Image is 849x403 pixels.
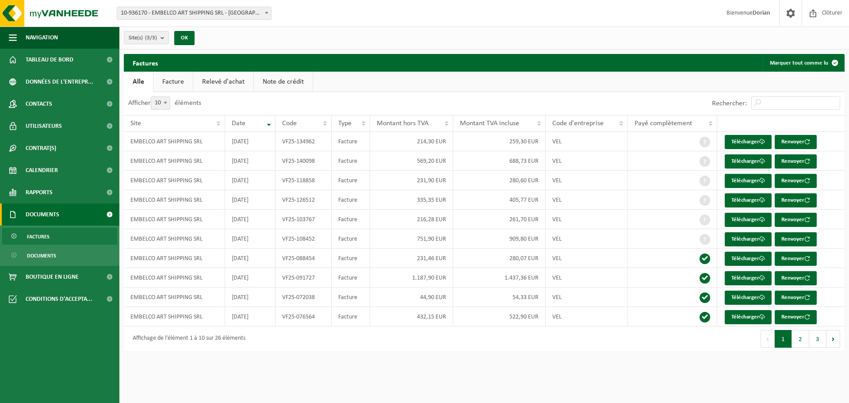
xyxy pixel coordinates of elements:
[117,7,271,19] span: 10-936170 - EMBELCO ART SHIPPING SRL - ETTERBEEK
[775,154,817,169] button: Renvoyer
[232,120,245,127] span: Date
[27,228,50,245] span: Factures
[453,132,545,151] td: 259,30 EUR
[128,100,201,107] label: Afficher éléments
[26,203,59,226] span: Documents
[275,229,331,249] td: VF25-108452
[275,190,331,210] td: VF25-126512
[275,151,331,171] td: VF25-140098
[26,288,92,310] span: Conditions d'accepta...
[124,288,225,307] td: EMBELCO ART SHIPPING SRL
[775,271,817,285] button: Renvoyer
[370,307,454,326] td: 432,15 EUR
[809,330,826,348] button: 3
[370,229,454,249] td: 751,90 EUR
[370,132,454,151] td: 214,30 EUR
[124,229,225,249] td: EMBELCO ART SHIPPING SRL
[174,31,195,45] button: OK
[225,229,275,249] td: [DATE]
[332,288,370,307] td: Facture
[282,120,297,127] span: Code
[26,159,58,181] span: Calendrier
[775,135,817,149] button: Renvoyer
[275,210,331,229] td: VF25-103767
[725,291,772,305] a: Télécharger
[332,151,370,171] td: Facture
[225,171,275,190] td: [DATE]
[725,310,772,324] a: Télécharger
[761,330,775,348] button: Previous
[151,96,170,110] span: 10
[124,132,225,151] td: EMBELCO ART SHIPPING SRL
[124,190,225,210] td: EMBELCO ART SHIPPING SRL
[775,232,817,246] button: Renvoyer
[26,181,53,203] span: Rapports
[225,249,275,268] td: [DATE]
[453,210,545,229] td: 261,70 EUR
[129,31,157,45] span: Site(s)
[725,174,772,188] a: Télécharger
[546,132,628,151] td: VEL
[546,151,628,171] td: VEL
[546,249,628,268] td: VEL
[753,10,770,16] strong: Dorian
[775,330,792,348] button: 1
[546,307,628,326] td: VEL
[332,210,370,229] td: Facture
[124,171,225,190] td: EMBELCO ART SHIPPING SRL
[145,35,157,41] count: (3/3)
[153,72,193,92] a: Facture
[27,247,56,264] span: Documents
[124,268,225,288] td: EMBELCO ART SHIPPING SRL
[370,268,454,288] td: 1.187,90 EUR
[225,132,275,151] td: [DATE]
[124,307,225,326] td: EMBELCO ART SHIPPING SRL
[792,330,809,348] button: 2
[225,268,275,288] td: [DATE]
[725,252,772,266] a: Télécharger
[763,54,844,72] button: Marquer tout comme lu
[193,72,253,92] a: Relevé d'achat
[124,54,167,71] h2: Factures
[370,249,454,268] td: 231,46 EUR
[546,210,628,229] td: VEL
[725,271,772,285] a: Télécharger
[552,120,604,127] span: Code d'entreprise
[338,120,352,127] span: Type
[775,174,817,188] button: Renvoyer
[546,190,628,210] td: VEL
[275,171,331,190] td: VF25-118858
[332,171,370,190] td: Facture
[546,229,628,249] td: VEL
[453,171,545,190] td: 280,60 EUR
[460,120,519,127] span: Montant TVA incluse
[26,115,62,137] span: Utilisateurs
[26,93,52,115] span: Contacts
[225,288,275,307] td: [DATE]
[370,171,454,190] td: 231,90 EUR
[546,288,628,307] td: VEL
[453,151,545,171] td: 688,73 EUR
[332,307,370,326] td: Facture
[124,249,225,268] td: EMBELCO ART SHIPPING SRL
[151,97,170,109] span: 10
[725,193,772,207] a: Télécharger
[635,120,692,127] span: Payé complètement
[725,232,772,246] a: Télécharger
[546,268,628,288] td: VEL
[546,171,628,190] td: VEL
[124,210,225,229] td: EMBELCO ART SHIPPING SRL
[117,7,272,20] span: 10-936170 - EMBELCO ART SHIPPING SRL - ETTERBEEK
[26,27,58,49] span: Navigation
[370,210,454,229] td: 216,28 EUR
[775,291,817,305] button: Renvoyer
[275,307,331,326] td: VF25-076564
[453,229,545,249] td: 909,80 EUR
[254,72,313,92] a: Note de crédit
[2,247,117,264] a: Documents
[26,266,79,288] span: Boutique en ligne
[225,151,275,171] td: [DATE]
[370,151,454,171] td: 569,20 EUR
[453,288,545,307] td: 54,33 EUR
[225,190,275,210] td: [DATE]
